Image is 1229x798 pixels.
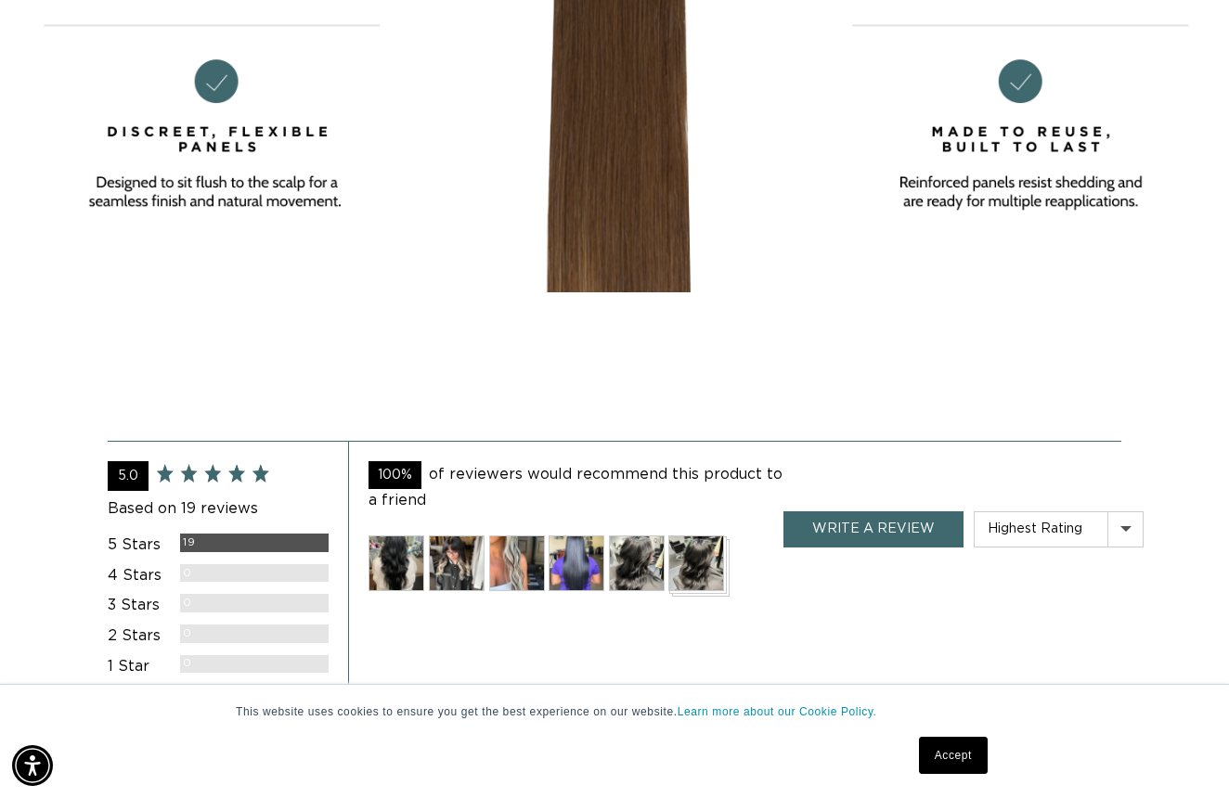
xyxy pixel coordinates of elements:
div: 0 [183,624,192,642]
a: Write a Review [783,511,964,547]
img: Open user-uploaded photo and review in a modal [489,535,545,591]
div: 0 [183,655,192,673]
img: Open user-uploaded photo and review in a modal [668,535,724,591]
a: Learn more about our Cookie Policy. [678,705,877,718]
div: 0 [183,564,192,582]
div: 3 Stars [108,594,167,618]
span: 100% [369,461,421,488]
a: Accept [919,737,988,774]
span: of reviewers would recommend this product to a friend [369,467,783,508]
div: Based on 19 reviews [108,497,329,521]
ul: Rating distribution [108,534,329,678]
div: 19 [183,534,195,551]
div: 0 [183,595,192,612]
p: This website uses cookies to ensure you get the best experience on our website. [236,703,993,720]
img: Open user-uploaded photo and review in a modal [369,535,424,591]
span: 5.0 [118,470,138,483]
div: 2 Stars [108,624,167,649]
img: Open user-uploaded photo and review in a modal [429,535,485,591]
div: Accessibility Menu [12,745,53,786]
img: Open user-uploaded photo and review in a modal [609,535,665,591]
div: 1 Star [108,655,167,679]
div: 5 Stars [108,534,167,558]
div: 4 Stars [108,564,167,588]
img: Open user-uploaded photo and review in a modal [549,535,604,591]
iframe: Chat Widget [1136,709,1229,798]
